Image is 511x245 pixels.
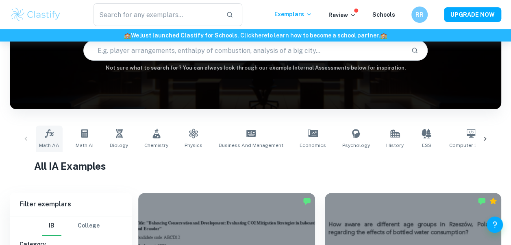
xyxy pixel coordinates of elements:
[110,142,128,149] span: Biology
[300,142,326,149] span: Economics
[10,7,61,23] img: Clastify logo
[489,197,497,205] div: Premium
[34,159,476,173] h1: All IA Examples
[372,11,395,18] a: Schools
[274,10,312,19] p: Exemplars
[422,142,431,149] span: ESS
[303,197,311,205] img: Marked
[408,44,422,57] button: Search
[415,10,424,19] h6: RR
[254,32,267,39] a: here
[487,217,503,233] button: Help and Feedback
[219,142,283,149] span: Business and Management
[10,64,501,72] h6: Not sure what to search for? You can always look through our example Internal Assessments below f...
[39,142,59,149] span: Math AA
[380,32,387,39] span: 🏫
[76,142,94,149] span: Math AI
[10,193,132,216] h6: Filter exemplars
[185,142,202,149] span: Physics
[449,142,493,149] span: Computer Science
[94,3,220,26] input: Search for any exemplars...
[144,142,168,149] span: Chemistry
[124,32,131,39] span: 🏫
[84,39,404,62] input: E.g. player arrangements, enthalpy of combustion, analysis of a big city...
[78,216,100,236] button: College
[342,142,370,149] span: Psychology
[386,142,404,149] span: History
[2,31,509,40] h6: We just launched Clastify for Schools. Click to learn how to become a school partner.
[444,7,501,22] button: UPGRADE NOW
[478,197,486,205] img: Marked
[328,11,356,20] p: Review
[42,216,100,236] div: Filter type choice
[411,7,428,23] button: RR
[42,216,61,236] button: IB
